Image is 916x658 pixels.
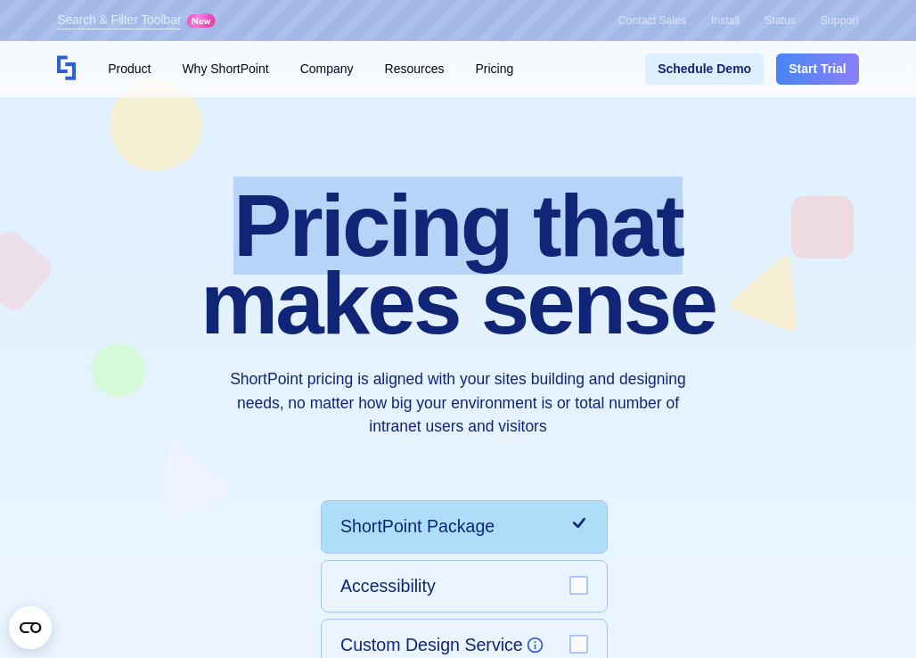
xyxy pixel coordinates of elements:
a: Product [93,53,167,85]
div: Company [300,60,354,78]
p: Custom Design Service [340,635,523,654]
div: Why ShortPoint [182,60,268,78]
a: Home [57,55,77,82]
p: ShortPoint Package [340,514,495,539]
a: Pricing [460,53,529,85]
h1: Pricing that makes sense [107,187,809,342]
p: ShortPoint pricing is aligned with your sites building and designing needs, no matter how big you... [225,367,692,438]
div: Resources [385,60,445,78]
a: Search & Filter Toolbar [57,11,181,29]
a: Contact Sales [618,14,686,27]
a: Company [284,53,369,85]
a: Schedule Demo [645,53,764,85]
div: Pricing [475,60,513,78]
iframe: Chat Widget [596,452,916,658]
p: Accessibility [340,573,436,599]
div: Product [108,60,151,78]
a: Support [821,14,859,27]
a: Why ShortPoint [167,53,284,85]
a: Status [765,14,796,27]
a: Start Trial [776,53,859,85]
button: Open CMP widget [9,606,52,649]
a: Install [711,14,740,27]
a: Resources [369,53,460,85]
